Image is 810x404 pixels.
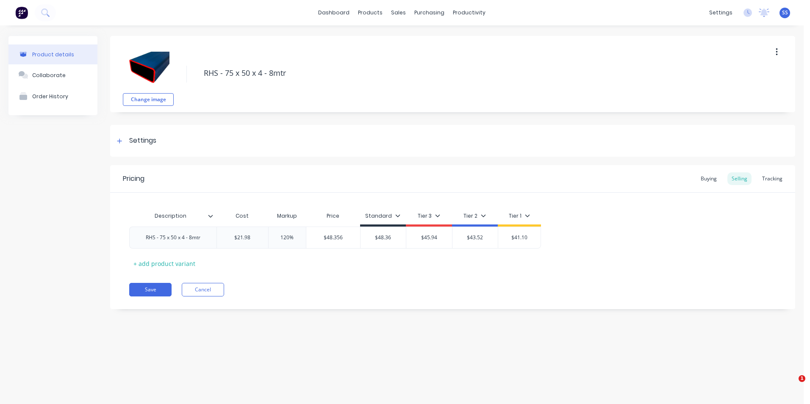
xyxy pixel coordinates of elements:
div: $21.98 [217,227,268,248]
textarea: RHS - 75 x 50 x 4 - 8mtr [200,63,727,83]
div: Selling [727,172,752,185]
button: Collaborate [8,64,97,86]
div: Cost [216,208,268,224]
div: $48.36 [361,227,406,248]
div: Markup [268,208,306,224]
div: settings [705,6,737,19]
div: 120% [266,227,308,248]
img: Factory [15,6,28,19]
div: RHS - 75 x 50 x 4 - 8mtr [139,232,207,243]
div: Tier 3 [418,212,440,220]
button: Save [129,283,172,296]
span: SS [782,9,788,17]
div: $45.94 [406,227,452,248]
div: Standard [365,212,400,220]
div: sales [387,6,410,19]
div: Collaborate [32,72,66,78]
button: Order History [8,86,97,107]
div: Buying [696,172,721,185]
div: Price [306,208,360,224]
div: Tier 2 [463,212,486,220]
div: $41.10 [498,227,541,248]
button: Cancel [182,283,224,296]
div: Tracking [758,172,787,185]
span: 1 [799,375,805,382]
div: productivity [449,6,490,19]
div: $48.356 [306,227,360,248]
button: Product details [8,44,97,64]
div: purchasing [410,6,449,19]
div: fileChange image [123,42,174,106]
a: dashboard [314,6,354,19]
div: Tier 1 [509,212,530,220]
div: + add product variant [129,257,200,270]
div: RHS - 75 x 50 x 4 - 8mtr$21.98120%$48.356$48.36$45.94$43.52$41.10 [129,227,541,249]
div: Description [129,208,216,224]
button: Change image [123,93,174,106]
div: Order History [32,93,68,100]
div: products [354,6,387,19]
iframe: Intercom live chat [781,375,802,396]
div: $43.52 [452,227,498,248]
div: Description [129,205,211,227]
div: Settings [129,136,156,146]
div: Pricing [123,174,144,184]
img: file [127,47,169,89]
div: Product details [32,51,74,58]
